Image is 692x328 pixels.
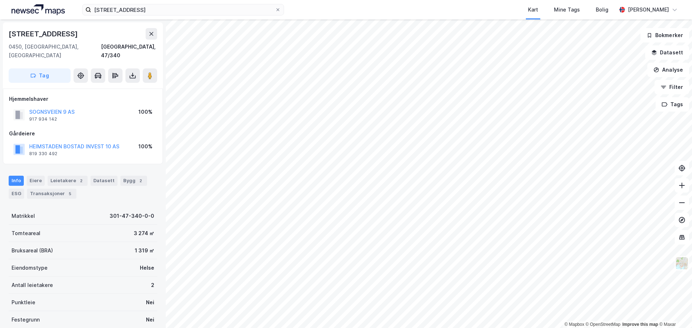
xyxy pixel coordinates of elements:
div: Bruksareal (BRA) [12,246,53,255]
div: Helse [140,264,154,272]
img: logo.a4113a55bc3d86da70a041830d287a7e.svg [12,4,65,15]
div: [GEOGRAPHIC_DATA], 47/340 [101,42,157,60]
div: 3 274 ㎡ [134,229,154,238]
button: Tag [9,68,71,83]
div: 100% [138,108,152,116]
div: Datasett [90,176,117,186]
div: [PERSON_NAME] [628,5,669,14]
div: Gårdeiere [9,129,157,138]
div: Bolig [596,5,608,14]
div: Transaksjoner [27,189,76,199]
div: Matrikkel [12,212,35,220]
div: Leietakere [48,176,88,186]
div: Eiendomstype [12,264,48,272]
div: Bygg [120,176,147,186]
div: 2 [77,177,85,184]
button: Analyse [647,63,689,77]
div: 819 330 492 [29,151,57,157]
div: Punktleie [12,298,35,307]
img: Z [675,256,689,270]
button: Filter [655,80,689,94]
div: Tomteareal [12,229,40,238]
div: Nei [146,298,154,307]
div: 1 319 ㎡ [135,246,154,255]
a: Improve this map [622,322,658,327]
button: Datasett [645,45,689,60]
div: Hjemmelshaver [9,95,157,103]
button: Tags [656,97,689,112]
button: Bokmerker [640,28,689,42]
div: Antall leietakere [12,281,53,289]
div: Festegrunn [12,315,40,324]
div: 917 934 142 [29,116,57,122]
div: 0450, [GEOGRAPHIC_DATA], [GEOGRAPHIC_DATA] [9,42,101,60]
div: Info [9,176,24,186]
a: OpenStreetMap [586,322,621,327]
div: 301-47-340-0-0 [110,212,154,220]
div: 2 [151,281,154,289]
div: [STREET_ADDRESS] [9,28,79,40]
div: Eiere [27,176,45,186]
div: Kart [528,5,538,14]
iframe: Chat Widget [656,293,692,328]
div: 5 [66,190,74,197]
div: Mine Tags [554,5,580,14]
div: ESG [9,189,24,199]
div: 100% [138,142,152,151]
div: Nei [146,315,154,324]
a: Mapbox [564,322,584,327]
div: 2 [137,177,144,184]
input: Søk på adresse, matrikkel, gårdeiere, leietakere eller personer [91,4,275,15]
